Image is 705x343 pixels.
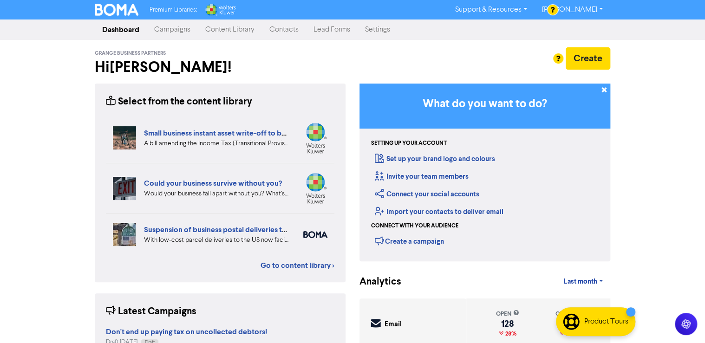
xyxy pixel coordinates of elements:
a: Settings [358,20,398,39]
a: Support & Resources [448,2,535,17]
div: Getting Started in BOMA [359,84,610,261]
div: Select from the content library [106,95,252,109]
a: Set up your brand logo and colours [375,155,495,163]
div: Setting up your account [371,139,447,148]
a: [PERSON_NAME] [535,2,610,17]
a: Suspension of business postal deliveries to the [GEOGRAPHIC_DATA]: what options do you have? [144,225,471,234]
span: Premium Libraries: [150,7,197,13]
img: BOMA Logo [95,4,138,16]
div: With low-cost parcel deliveries to the US now facing tariffs, many international postal services ... [144,235,289,245]
div: 3 [555,320,581,328]
div: click [555,310,581,318]
a: Last month [556,272,610,291]
h3: What do you want to do? [373,97,596,111]
span: Last month [564,278,597,286]
div: Would your business fall apart without you? What’s your Plan B in case of accident, illness, or j... [144,189,289,199]
div: open [496,310,519,318]
iframe: Chat Widget [659,298,705,343]
a: Connect your social accounts [375,190,479,199]
div: A bill amending the Income Tax (Transitional Provisions) Act 1997 to extend the $20,000 instant a... [144,139,289,149]
h2: Hi [PERSON_NAME] ! [95,58,346,76]
span: 28% [503,330,516,337]
a: Could your business survive without you? [144,179,282,188]
a: Import your contacts to deliver email [375,207,503,216]
a: Lead Forms [306,20,358,39]
img: wolterskluwer [303,173,327,204]
div: Create a campaign [375,234,444,248]
a: Contacts [262,20,306,39]
img: boma [303,231,327,238]
button: Create [566,47,610,70]
a: Campaigns [147,20,198,39]
strong: Don't end up paying tax on uncollected debtors! [106,327,267,337]
div: Email [385,319,402,330]
img: wolters_kluwer [303,123,327,154]
img: Wolters Kluwer [204,4,236,16]
a: Invite your team members [375,172,469,181]
a: Small business instant asset write-off to be extended for 2025–26 [144,129,360,138]
span: Grange Business Partners [95,50,166,57]
a: Don't end up paying tax on uncollected debtors! [106,329,267,336]
div: Analytics [359,275,390,289]
div: 128 [496,320,519,328]
div: Connect with your audience [371,222,458,230]
div: Latest Campaigns [106,304,196,319]
a: Go to content library > [261,260,334,271]
a: Content Library [198,20,262,39]
a: Dashboard [95,20,147,39]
